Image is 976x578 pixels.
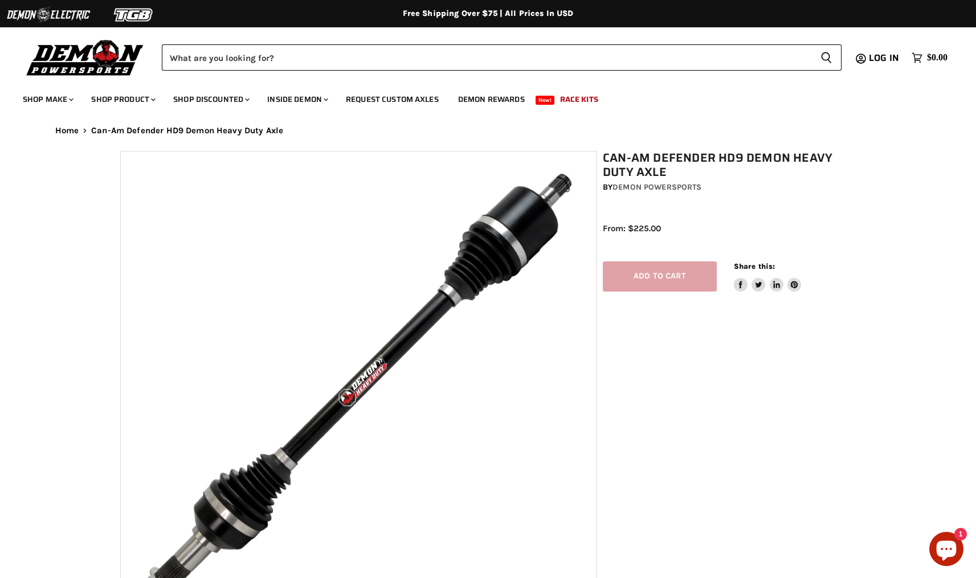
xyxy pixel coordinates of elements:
[603,223,661,233] span: From: $225.00
[734,262,775,270] span: Share this:
[612,182,701,192] a: Demon Powersports
[450,88,533,111] a: Demon Rewards
[91,126,283,136] span: Can-Am Defender HD9 Demon Heavy Duty Axle
[864,53,906,63] a: Log in
[23,37,148,77] img: Demon Powersports
[552,88,607,111] a: Race Kits
[869,51,899,65] span: Log in
[162,44,842,71] form: Product
[536,96,555,105] span: New!
[337,88,447,111] a: Request Custom Axles
[32,126,944,136] nav: Breadcrumbs
[14,88,80,111] a: Shop Make
[259,88,335,111] a: Inside Demon
[32,9,944,19] div: Free Shipping Over $75 | All Prices In USD
[811,44,842,71] button: Search
[91,4,177,26] img: TGB Logo 2
[14,83,945,111] ul: Main menu
[906,50,953,66] a: $0.00
[6,4,91,26] img: Demon Electric Logo 2
[734,261,802,292] aside: Share this:
[162,44,811,71] input: Search
[55,126,79,136] a: Home
[926,532,967,569] inbox-online-store-chat: Shopify online store chat
[603,151,863,179] h1: Can-Am Defender HD9 Demon Heavy Duty Axle
[603,181,863,194] div: by
[165,88,256,111] a: Shop Discounted
[927,52,948,63] span: $0.00
[83,88,162,111] a: Shop Product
